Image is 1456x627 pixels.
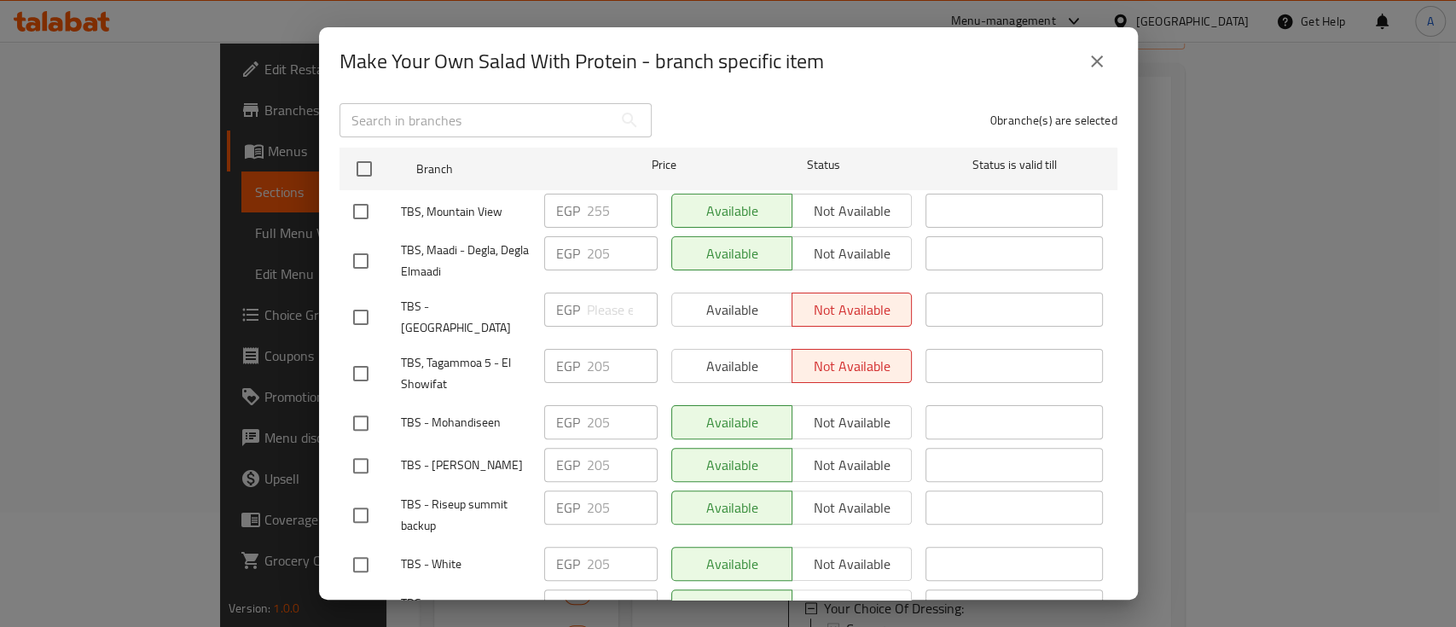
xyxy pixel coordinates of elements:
input: Please enter price [587,405,658,439]
span: TBS - [GEOGRAPHIC_DATA] [401,296,531,339]
input: Please enter price [587,448,658,482]
span: Price [607,154,721,176]
span: TBS - Riseup summit backup [401,494,531,537]
p: EGP [556,455,580,475]
input: Please enter price [587,589,658,624]
button: close [1076,41,1117,82]
span: TBS, Mountain View [401,201,531,223]
p: 0 branche(s) are selected [990,112,1117,129]
span: TBS - [PERSON_NAME] [401,455,531,476]
span: TBS, Tagammoa 5 - El Showifat [401,352,531,395]
span: TBS - White [401,554,531,575]
p: EGP [556,200,580,221]
span: TBS - Mohandiseen [401,412,531,433]
p: EGP [556,596,580,617]
p: EGP [556,243,580,264]
p: EGP [556,412,580,433]
input: Please enter price [587,491,658,525]
input: Please enter price [587,194,658,228]
input: Search in branches [339,103,612,137]
input: Please enter price [587,236,658,270]
span: Status is valid till [925,154,1103,176]
span: Status [734,154,912,176]
p: EGP [556,554,580,574]
h2: Make Your Own Salad With Protein - branch specific item [339,48,824,75]
span: TBS, Maadi - Degla, Degla Elmaadi [401,240,531,282]
p: EGP [556,299,580,320]
input: Please enter price [587,547,658,581]
p: EGP [556,497,580,518]
input: Please enter price [587,293,658,327]
input: Please enter price [587,349,658,383]
span: Branch [416,159,594,180]
p: EGP [556,356,580,376]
